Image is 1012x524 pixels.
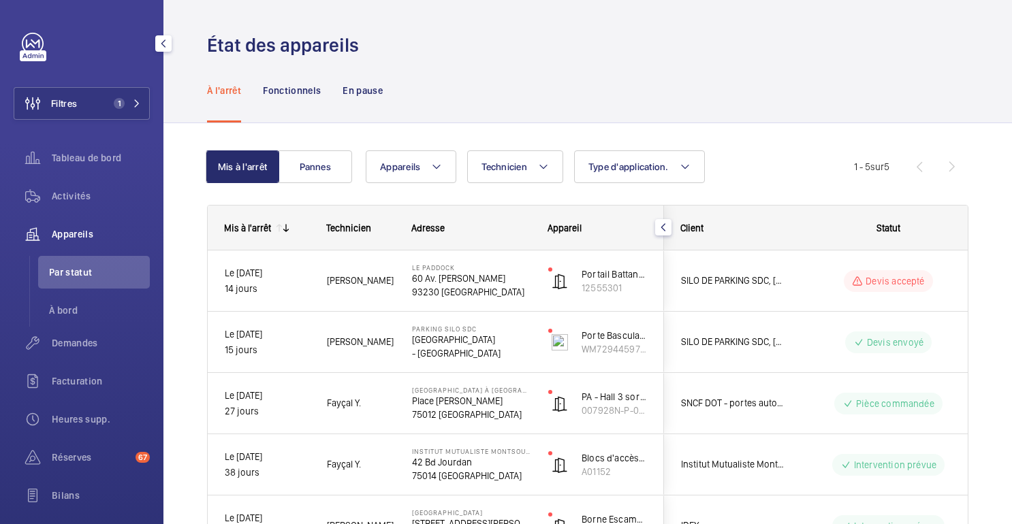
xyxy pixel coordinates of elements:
[279,150,352,183] button: Pannes
[224,223,271,233] font: Mis à l'arrêt
[582,453,840,463] font: Blocs d'accès 9,10,11 - BESAM Power Swing - Battante 2 portes
[681,275,851,286] font: SILO DE PARKING SDC, [STREET_ADDRESS]
[582,405,671,416] font: 007928N-P-0-14-0-11
[327,275,394,286] font: [PERSON_NAME]
[51,98,77,109] font: Filtres
[327,336,394,347] font: [PERSON_NAME]
[681,397,816,408] font: SNCF DOT - portes automatiques
[52,490,80,501] font: Bilans
[582,344,693,355] font: WM72944597 - #11477852
[412,273,505,284] font: 60 Av. [PERSON_NAME]
[49,267,93,278] font: Par statut
[552,395,568,412] img: automatic_door.svg
[681,459,804,470] font: Institut Mutualiste Montsouris
[866,276,924,286] font: Devis accepté
[206,150,279,183] button: Mis à l'arrêt
[412,348,501,359] font: - [GEOGRAPHIC_DATA]
[225,467,259,478] font: 38 jours
[225,451,262,462] font: Le [DATE]
[552,273,568,289] img: automatic_door.svg
[207,85,241,96] font: À l'arrêt
[412,325,477,333] font: Parking Silo SDC
[411,223,445,233] font: Adresse
[327,397,361,408] font: Fayçal Y.
[412,470,522,481] font: 75014 [GEOGRAPHIC_DATA]
[52,452,92,463] font: Réserves
[52,229,93,240] font: Appareils
[412,409,522,420] font: 75012 [GEOGRAPHIC_DATA]
[574,150,705,183] button: Type d'application.
[412,286,524,297] font: 93230 [GEOGRAPHIC_DATA]
[380,161,420,172] font: Appareils
[548,223,582,233] font: Appareil
[582,330,728,341] font: Porte Basculante Sortie (droite int)
[552,457,568,473] img: automatic_door.svg
[412,508,483,517] font: [GEOGRAPHIC_DATA]
[481,161,527,172] font: Technicien
[412,263,455,272] font: Le Paddock
[582,391,793,402] font: PA - Hall 3 sortie Objet trouvé et consigne (ex PA11)
[582,269,669,280] font: Portail Battant Sortie
[52,152,121,163] font: Tableau de bord
[49,305,78,316] font: À bord
[300,161,331,172] font: Pannes
[327,459,361,470] font: Fayçal Y.
[225,283,257,294] font: 14 jours
[263,85,321,96] font: Fonctionnels
[52,376,103,387] font: Facturation
[856,398,934,409] font: Pièce commandée
[582,466,611,477] font: A01152
[118,99,121,108] font: 1
[343,85,383,96] font: En pause
[552,334,568,350] img: tilting_door.svg
[854,161,870,172] font: 1 - 5
[225,512,262,523] font: Le [DATE]
[225,390,262,401] font: Le [DATE]
[218,161,267,172] font: Mis à l'arrêt
[467,150,563,183] button: Technicien
[52,191,91,201] font: Activités
[884,161,889,172] font: 5
[412,395,503,406] font: Place [PERSON_NAME]
[52,414,110,425] font: Heures supp.
[207,33,359,56] font: État des appareils
[680,223,703,233] font: Client
[412,447,537,455] font: Institut Mutualiste Montsouris
[138,453,147,462] font: 67
[870,161,884,172] font: sur
[52,338,98,348] font: Demandes
[412,334,495,345] font: [GEOGRAPHIC_DATA]
[14,87,150,120] button: Filtres1
[225,344,257,355] font: 15 jours
[225,406,259,416] font: 27 jours
[366,150,456,183] button: Appareils
[854,459,936,470] font: Intervention prévue
[876,223,900,233] font: Statut
[588,161,669,172] font: Type d'application.
[225,329,262,340] font: Le [DATE]
[681,336,851,347] font: SILO DE PARKING SDC, [STREET_ADDRESS]
[225,267,262,278] font: Le [DATE]
[326,223,371,233] font: Technicien
[867,337,923,348] font: Devis envoyé
[412,386,563,394] font: [GEOGRAPHIC_DATA] à [GEOGRAPHIC_DATA]
[412,457,472,468] font: 42 Bd Jourdan
[582,282,622,293] font: 12555301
